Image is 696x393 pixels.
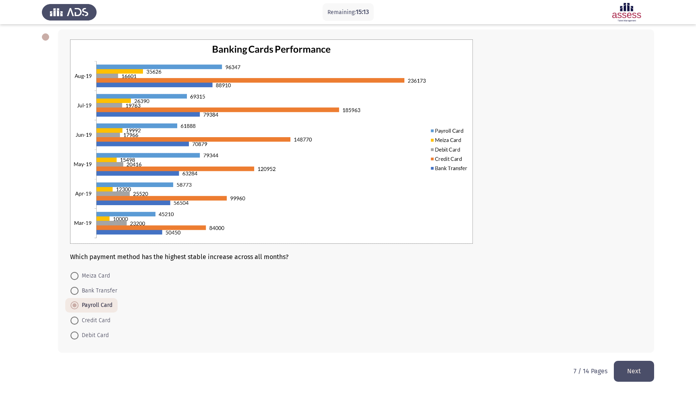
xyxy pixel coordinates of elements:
[574,367,607,375] p: 7 / 14 Pages
[70,39,473,244] img: RU5fUk5DXzUzLnBuZzE2OTEzMTYzMjkxODM=.png
[356,8,369,16] span: 15:13
[327,7,369,17] p: Remaining:
[42,1,97,23] img: Assess Talent Management logo
[79,271,110,281] span: Meiza Card
[70,39,642,261] div: Which payment method has the highest stable increase across all months?
[79,316,110,325] span: Credit Card
[599,1,654,23] img: Assessment logo of Focus 4 Module Assessment (IB- A/EN/AR)
[79,331,109,340] span: Debit Card
[614,361,654,381] button: load next page
[79,286,117,296] span: Bank Transfer
[79,300,112,310] span: Payroll Card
